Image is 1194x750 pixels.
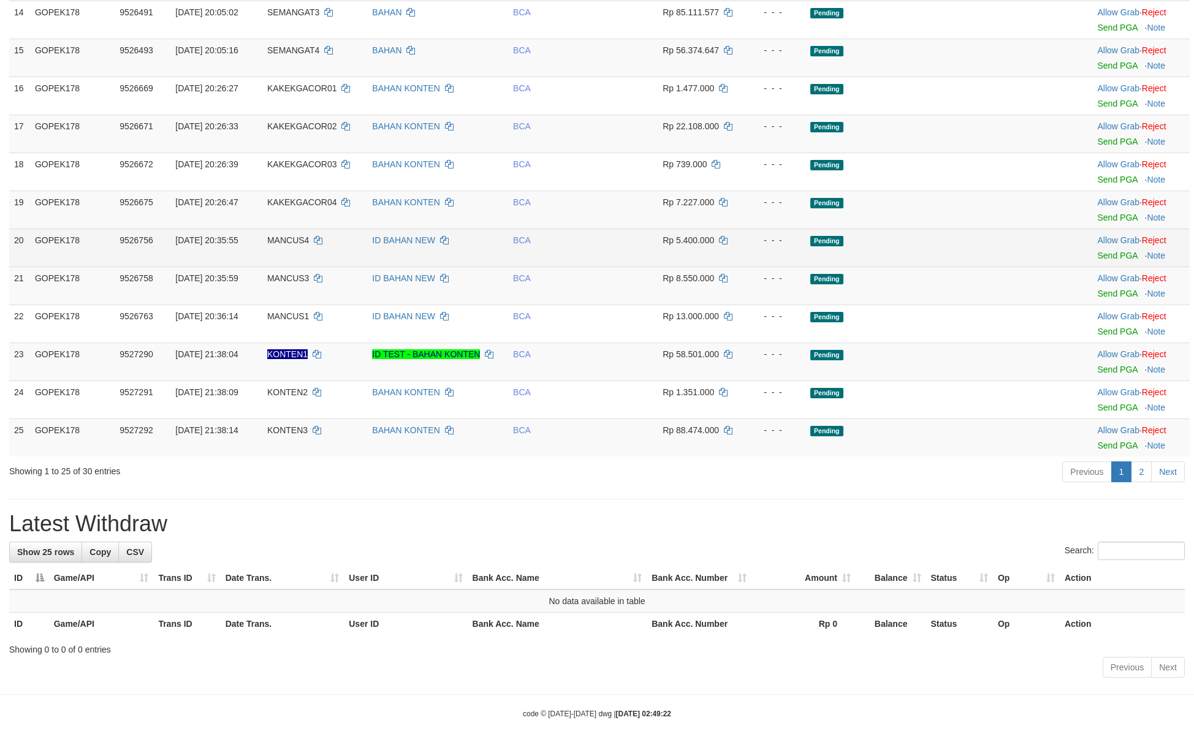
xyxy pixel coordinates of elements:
span: Nama rekening ada tanda titik/strip, harap diedit [267,349,308,359]
a: CSV [118,542,152,562]
th: User ID: activate to sort column ascending [344,567,467,589]
span: · [1097,197,1141,207]
span: SEMANGAT4 [267,45,319,55]
th: Bank Acc. Number [647,613,751,635]
div: Showing 0 to 0 of 0 entries [9,638,1185,656]
span: [DATE] 20:26:39 [175,159,238,169]
span: · [1097,387,1141,397]
td: · [1092,39,1190,77]
a: ID BAHAN NEW [372,235,435,245]
span: MANCUS3 [267,273,309,283]
span: Pending [810,312,843,322]
h1: Latest Withdraw [9,512,1185,536]
th: Game/API: activate to sort column ascending [49,567,154,589]
a: Show 25 rows [9,542,82,562]
span: BCA [513,45,530,55]
a: Note [1147,137,1165,146]
td: · [1092,77,1190,115]
span: 9526672 [120,159,153,169]
a: 1 [1111,461,1132,482]
span: [DATE] 20:05:16 [175,45,238,55]
span: Rp 88.474.000 [663,425,719,435]
span: MANCUS1 [267,311,309,321]
a: Note [1147,61,1165,70]
a: Reject [1142,387,1166,397]
td: 22 [9,305,30,343]
th: Balance: activate to sort column ascending [856,567,926,589]
span: Pending [810,84,843,94]
a: BAHAN KONTEN [372,197,439,207]
a: BAHAN [372,45,401,55]
a: Send PGA [1097,137,1137,146]
th: ID: activate to sort column descending [9,567,49,589]
div: - - - [750,386,800,398]
a: Allow Grab [1097,387,1139,397]
td: · [1092,1,1190,39]
a: Previous [1103,657,1152,678]
a: Note [1147,213,1165,222]
a: Reject [1142,197,1166,207]
span: Pending [810,160,843,170]
a: Send PGA [1097,289,1137,298]
a: Send PGA [1097,23,1137,32]
a: Reject [1142,7,1166,17]
span: Pending [810,236,843,246]
span: [DATE] 21:38:04 [175,349,238,359]
span: MANCUS4 [267,235,309,245]
span: 9526669 [120,83,153,93]
span: [DATE] 20:36:14 [175,311,238,321]
a: BAHAN KONTEN [372,83,439,93]
a: Note [1147,23,1165,32]
a: Allow Grab [1097,121,1139,131]
a: Note [1147,403,1165,412]
a: ID BAHAN NEW [372,273,435,283]
a: Allow Grab [1097,425,1139,435]
td: GOPEK178 [30,305,115,343]
a: Copy [82,542,119,562]
td: · [1092,229,1190,267]
td: GOPEK178 [30,153,115,191]
a: Reject [1142,235,1166,245]
a: Reject [1142,311,1166,321]
span: 9526675 [120,197,153,207]
span: 9527292 [120,425,153,435]
span: · [1097,273,1141,283]
span: Rp 85.111.577 [663,7,719,17]
strong: [DATE] 02:49:22 [616,710,671,718]
th: Game/API [49,613,154,635]
span: BCA [513,349,530,359]
a: Note [1147,251,1165,260]
td: 20 [9,229,30,267]
a: Send PGA [1097,327,1137,336]
span: Rp 22.108.000 [663,121,719,131]
div: - - - [750,6,800,18]
th: Amount: activate to sort column ascending [751,567,856,589]
span: Pending [810,122,843,132]
td: · [1092,381,1190,419]
a: Allow Grab [1097,159,1139,169]
a: Allow Grab [1097,7,1139,17]
span: Rp 1.351.000 [663,387,714,397]
span: [DATE] 20:26:27 [175,83,238,93]
td: · [1092,153,1190,191]
a: ID BAHAN NEW [372,311,435,321]
span: [DATE] 20:35:59 [175,273,238,283]
span: Rp 7.227.000 [663,197,714,207]
span: · [1097,349,1141,359]
span: 9526758 [120,273,153,283]
small: code © [DATE]-[DATE] dwg | [523,710,671,718]
td: 16 [9,77,30,115]
span: BCA [513,159,530,169]
span: Pending [810,350,843,360]
a: Reject [1142,349,1166,359]
span: BCA [513,83,530,93]
td: GOPEK178 [30,229,115,267]
a: Note [1147,175,1165,184]
td: No data available in table [9,589,1185,613]
a: Send PGA [1097,403,1137,412]
span: · [1097,45,1141,55]
th: Date Trans. [221,613,344,635]
a: Send PGA [1097,441,1137,450]
span: [DATE] 21:38:14 [175,425,238,435]
span: BCA [513,235,530,245]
